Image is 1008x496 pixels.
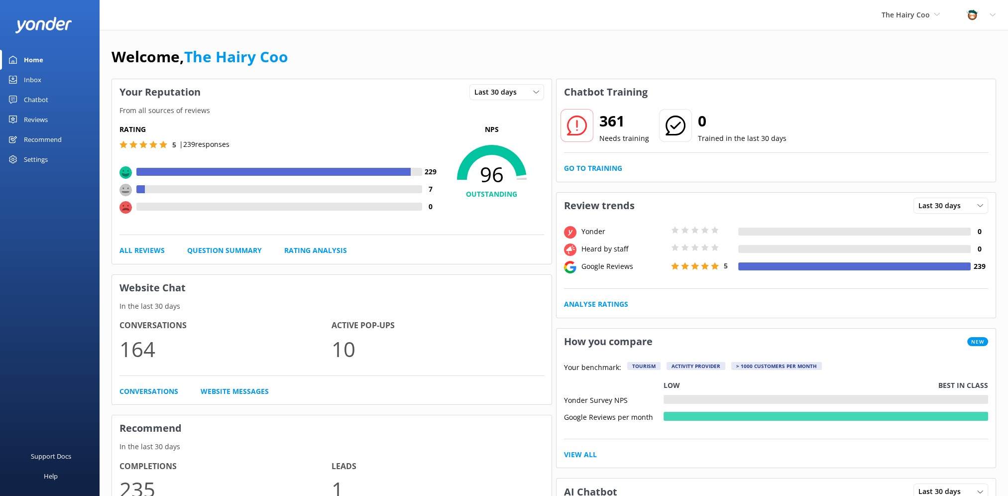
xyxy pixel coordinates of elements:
p: In the last 30 days [112,441,552,452]
div: Google Reviews per month [564,412,664,421]
h2: 361 [599,109,649,133]
span: New [967,337,988,346]
div: Chatbot [24,90,48,110]
div: Yonder [579,226,669,237]
h4: 0 [971,226,988,237]
div: Support Docs [31,446,71,466]
a: The Hairy Coo [184,46,288,67]
span: The Hairy Coo [882,10,930,19]
div: > 1000 customers per month [731,362,822,370]
a: Go to Training [564,163,622,174]
h4: 0 [971,244,988,254]
span: 5 [172,140,176,149]
p: Best in class [938,380,988,391]
p: In the last 30 days [112,301,552,312]
a: Conversations [119,386,178,397]
h3: Review trends [557,193,642,219]
span: 5 [724,261,728,270]
h4: 7 [422,184,440,195]
img: yonder-white-logo.png [15,17,72,33]
p: | 239 responses [179,139,229,150]
div: Tourism [627,362,661,370]
a: Question Summary [187,245,262,256]
h4: Leads [332,460,544,473]
h4: Completions [119,460,332,473]
a: Website Messages [201,386,269,397]
h3: Recommend [112,415,552,441]
div: Google Reviews [579,261,669,272]
a: Analyse Ratings [564,299,628,310]
div: Home [24,50,43,70]
h3: How you compare [557,329,660,355]
p: Your benchmark: [564,362,621,374]
span: Last 30 days [918,200,967,211]
p: Trained in the last 30 days [698,133,786,144]
h4: Active Pop-ups [332,319,544,332]
div: Help [44,466,58,486]
p: Low [664,380,680,391]
p: From all sources of reviews [112,105,552,116]
span: Last 30 days [474,87,523,98]
h4: 0 [422,201,440,212]
img: 457-1738239164.png [965,7,980,22]
p: 164 [119,332,332,366]
p: NPS [440,124,544,135]
h3: Your Reputation [112,79,208,105]
div: Yonder Survey NPS [564,395,664,404]
div: Reviews [24,110,48,129]
h4: 239 [971,261,988,272]
div: Heard by staff [579,244,669,254]
a: Rating Analysis [284,245,347,256]
div: Inbox [24,70,41,90]
div: Activity Provider [667,362,725,370]
h3: Website Chat [112,275,552,301]
h2: 0 [698,109,786,133]
h4: 229 [422,166,440,177]
h4: OUTSTANDING [440,189,544,200]
div: Settings [24,149,48,169]
a: All Reviews [119,245,165,256]
h3: Chatbot Training [557,79,655,105]
p: 10 [332,332,544,366]
h4: Conversations [119,319,332,332]
span: 96 [440,162,544,187]
h5: Rating [119,124,440,135]
div: Recommend [24,129,62,149]
h1: Welcome, [112,45,288,69]
p: Needs training [599,133,649,144]
a: View All [564,449,597,460]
